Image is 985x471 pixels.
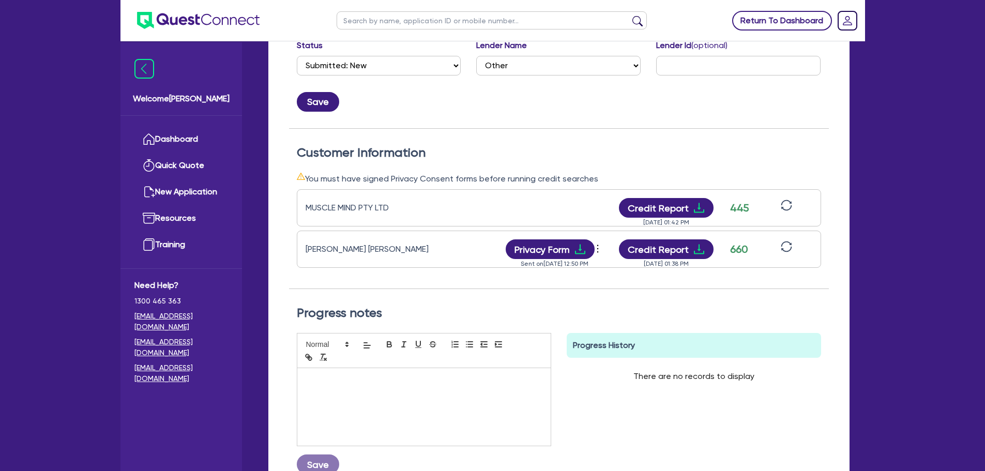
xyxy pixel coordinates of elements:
[297,172,821,185] div: You must have signed Privacy Consent forms before running credit searches
[621,358,767,395] div: There are no records to display
[726,241,752,257] div: 660
[693,243,705,255] span: download
[134,296,228,307] span: 1300 465 363
[143,186,155,198] img: new-application
[781,200,792,211] span: sync
[337,11,647,29] input: Search by name, application ID or mobile number...
[595,240,603,258] button: Dropdown toggle
[134,153,228,179] a: Quick Quote
[476,39,527,52] label: Lender Name
[134,279,228,292] span: Need Help?
[619,198,714,218] button: Credit Reportdownload
[143,238,155,251] img: training
[834,7,861,34] a: Dropdown toggle
[726,200,752,216] div: 445
[137,12,260,29] img: quest-connect-logo-blue
[506,239,595,259] button: Privacy Formdownload
[693,202,705,214] span: download
[306,202,435,214] div: MUSCLE MIND PTY LTD
[297,306,821,321] h2: Progress notes
[134,362,228,384] a: [EMAIL_ADDRESS][DOMAIN_NAME]
[133,93,230,105] span: Welcome [PERSON_NAME]
[732,11,832,31] a: Return To Dashboard
[143,159,155,172] img: quick-quote
[143,212,155,224] img: resources
[778,240,795,259] button: sync
[778,199,795,217] button: sync
[134,205,228,232] a: Resources
[134,311,228,332] a: [EMAIL_ADDRESS][DOMAIN_NAME]
[567,333,821,358] div: Progress History
[619,239,714,259] button: Credit Reportdownload
[656,39,728,52] label: Lender Id
[297,172,305,180] span: warning
[134,179,228,205] a: New Application
[134,232,228,258] a: Training
[781,241,792,252] span: sync
[574,243,586,255] span: download
[297,39,323,52] label: Status
[297,92,339,112] button: Save
[297,145,821,160] h2: Customer Information
[134,126,228,153] a: Dashboard
[306,243,435,255] div: [PERSON_NAME] [PERSON_NAME]
[134,59,154,79] img: icon-menu-close
[691,40,728,50] span: (optional)
[593,241,603,256] span: more
[134,337,228,358] a: [EMAIL_ADDRESS][DOMAIN_NAME]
